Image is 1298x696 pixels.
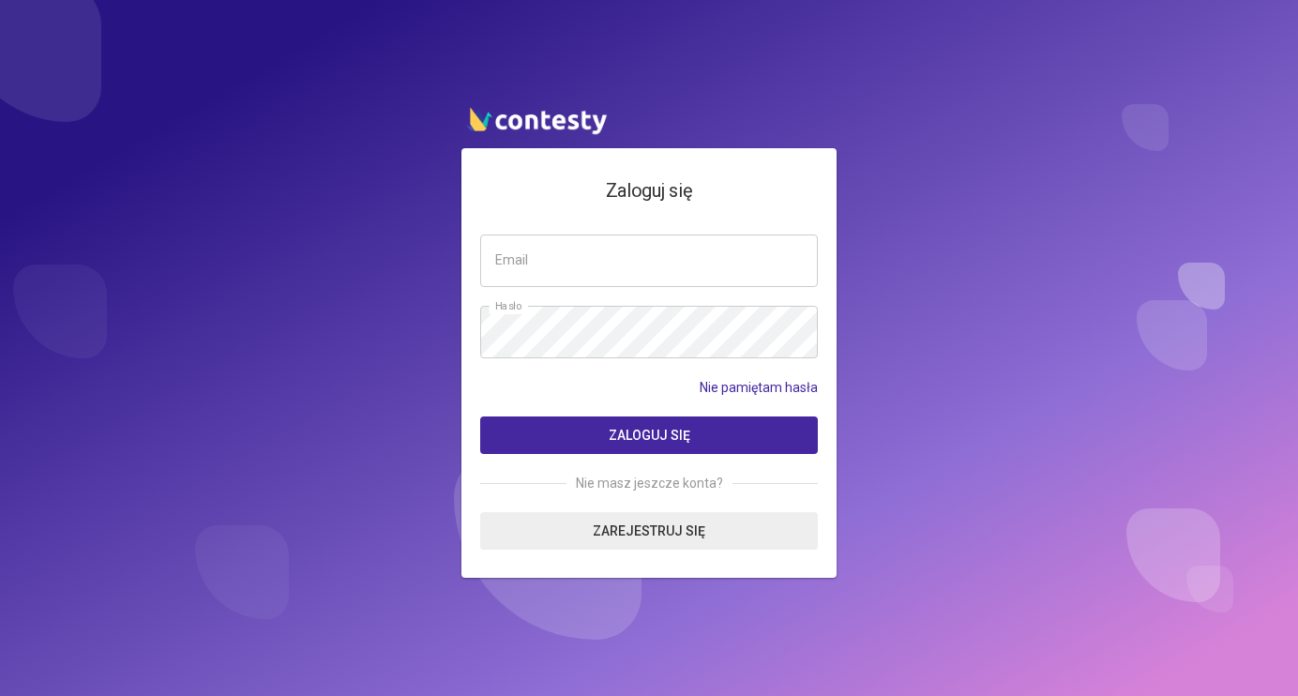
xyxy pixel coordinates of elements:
[480,416,818,454] button: Zaloguj się
[461,99,611,139] img: contesty logo
[700,377,818,398] a: Nie pamiętam hasła
[480,512,818,550] a: Zarejestruj się
[480,176,818,205] h4: Zaloguj się
[566,473,732,493] span: Nie masz jeszcze konta?
[609,428,690,443] span: Zaloguj się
